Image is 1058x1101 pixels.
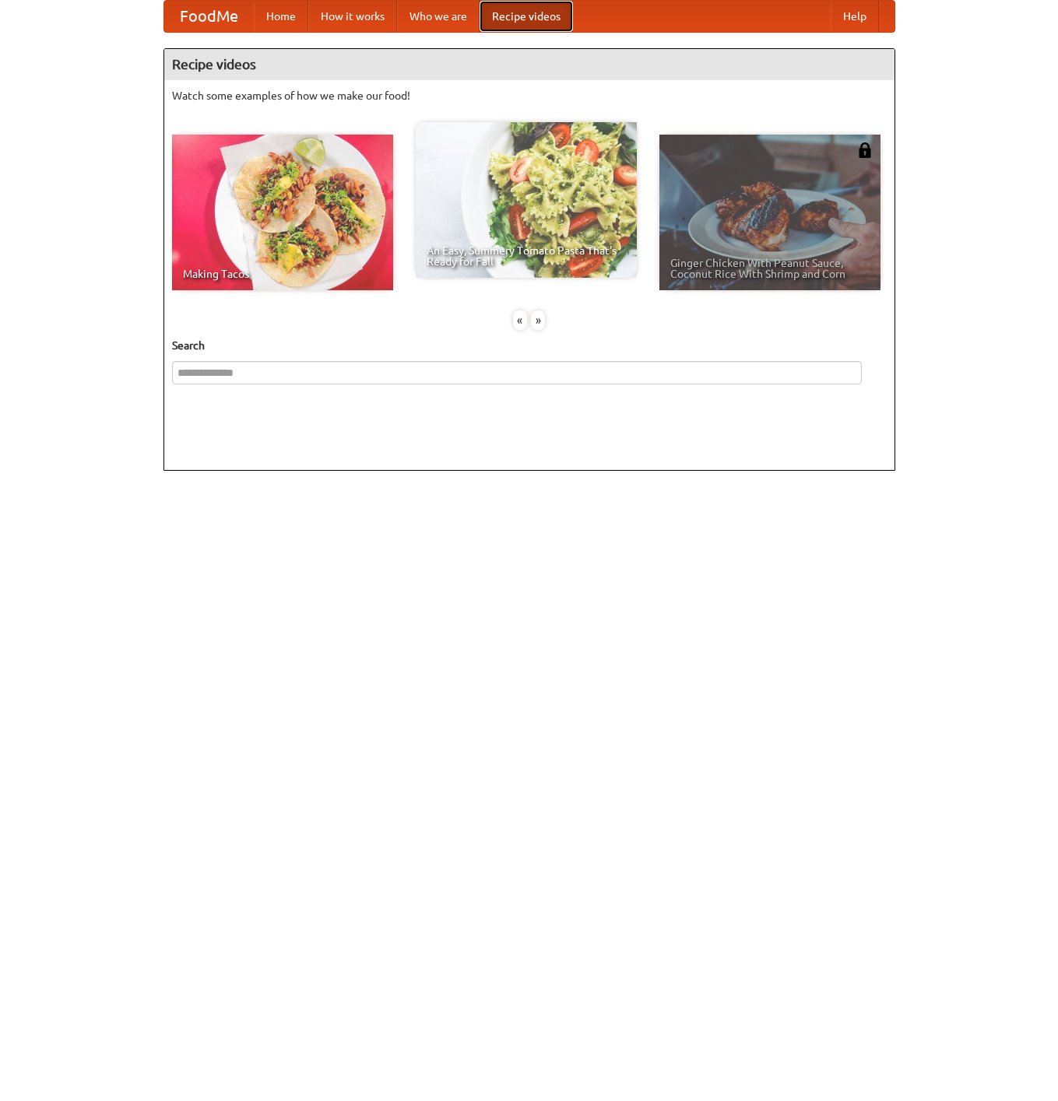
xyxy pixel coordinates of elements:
a: Recipe videos [480,1,573,32]
h4: Recipe videos [164,49,895,80]
a: How it works [308,1,397,32]
div: « [513,310,527,330]
a: FoodMe [164,1,254,32]
p: Watch some examples of how we make our food! [172,88,887,103]
img: 483408.png [857,142,873,158]
h5: Search [172,338,887,353]
a: Home [254,1,308,32]
div: » [531,310,545,330]
span: Making Tacos [183,268,382,279]
a: Making Tacos [172,135,393,290]
a: Help [831,1,879,32]
a: Who we are [397,1,480,32]
a: An Easy, Summery Tomato Pasta That's Ready for Fall [416,122,637,278]
span: An Easy, Summery Tomato Pasta That's Ready for Fall [427,245,626,267]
